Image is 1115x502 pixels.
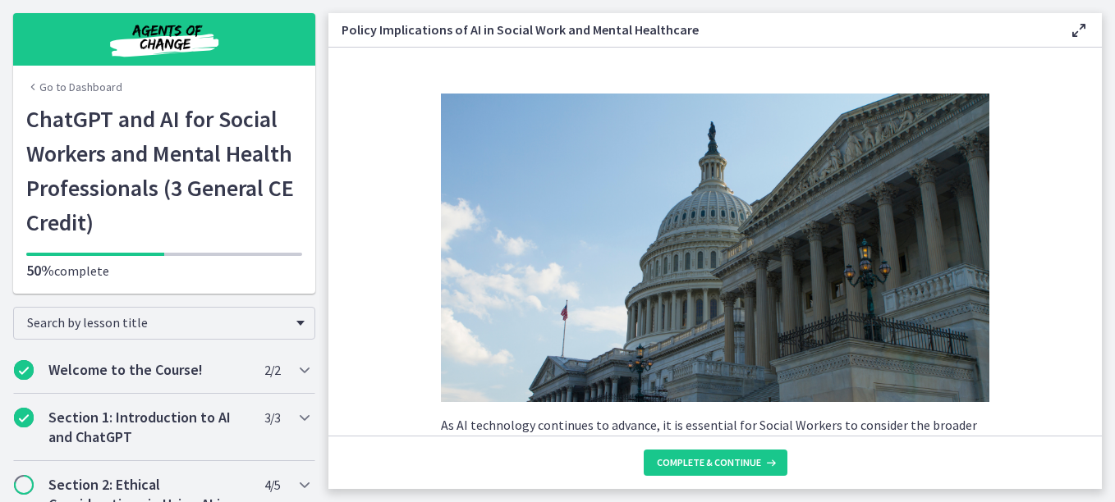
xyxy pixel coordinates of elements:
span: 2 / 2 [264,360,280,380]
button: Complete & continue [644,450,787,476]
span: Search by lesson title [27,314,288,331]
div: Search by lesson title [13,307,315,340]
h3: Policy Implications of AI in Social Work and Mental Healthcare [342,20,1043,39]
span: 50% [26,261,54,280]
h2: Section 1: Introduction to AI and ChatGPT [48,408,249,447]
img: Slides_for_Title_Slides_for_ChatGPT_and_AI_for_Social_Work_%2819%29.png [441,94,989,402]
span: Complete & continue [657,456,761,469]
img: Agents of Change [66,20,263,59]
i: Completed [14,408,34,427]
span: 3 / 3 [264,408,280,427]
p: complete [26,261,302,281]
h1: ChatGPT and AI for Social Workers and Mental Health Professionals (3 General CE Credit) [26,102,302,240]
p: As AI technology continues to advance, it is essential for Social Workers to consider the broader... [441,415,989,494]
i: Completed [14,360,34,380]
h2: Welcome to the Course! [48,360,249,380]
a: Go to Dashboard [26,79,122,95]
span: 4 / 5 [264,475,280,495]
